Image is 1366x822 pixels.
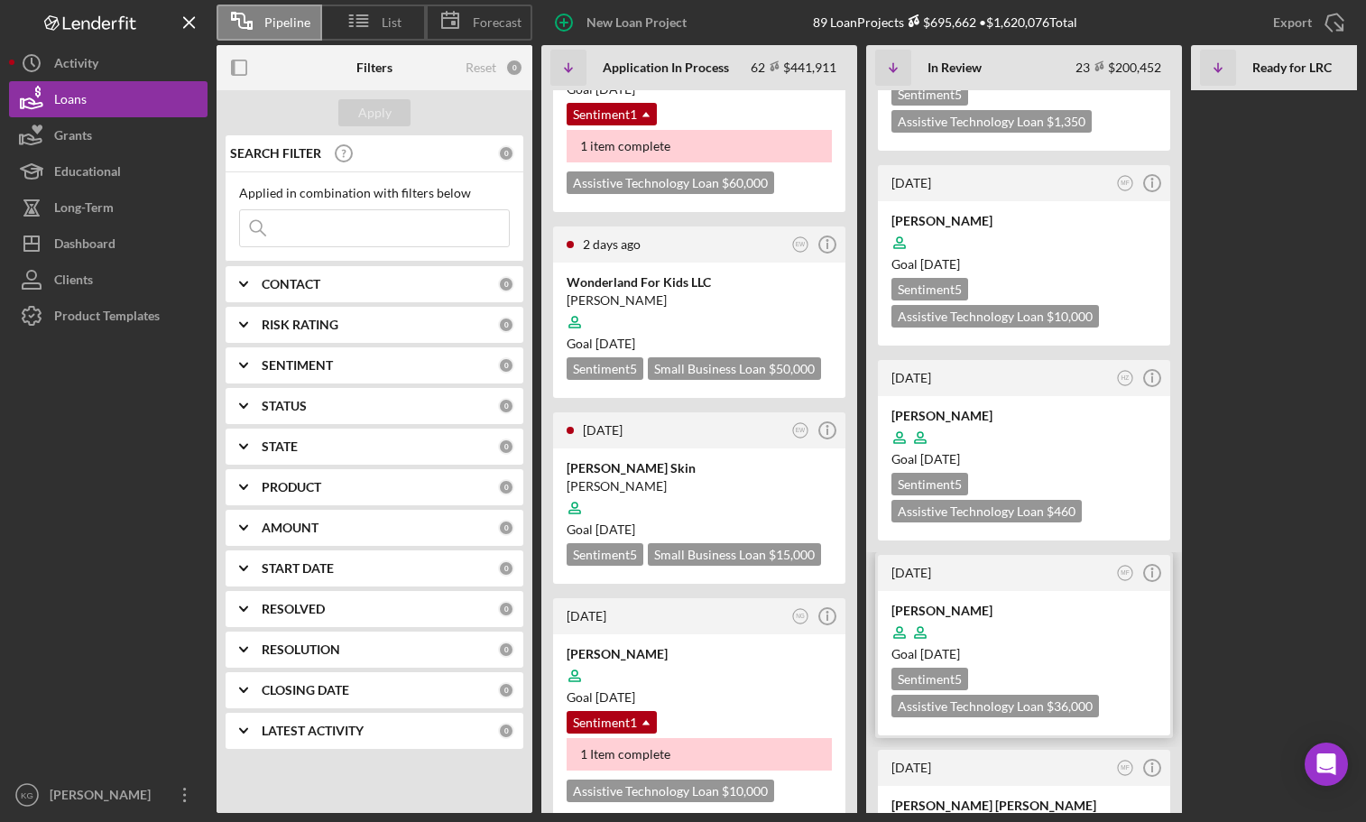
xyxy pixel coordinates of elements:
[722,175,768,190] span: $60,000
[789,419,813,443] button: EW
[1113,171,1138,196] button: MF
[382,15,401,30] span: List
[498,520,514,536] div: 0
[21,790,33,800] text: KG
[498,601,514,617] div: 0
[1113,561,1138,586] button: MF
[498,682,514,698] div: 0
[498,560,514,577] div: 0
[567,689,635,705] span: Goal
[722,783,768,799] span: $10,000
[262,683,349,697] b: CLOSING DATE
[648,357,821,380] div: Small Business Loan
[1047,114,1085,129] span: $1,350
[567,459,832,477] div: [PERSON_NAME] Skin
[891,451,960,466] span: Goal
[54,226,115,266] div: Dashboard
[891,797,1157,815] div: [PERSON_NAME] [PERSON_NAME]
[262,318,338,332] b: RISK RATING
[541,5,705,41] button: New Loan Project
[875,552,1173,738] a: [DATE]MF[PERSON_NAME]Goal [DATE]Sentiment5Assistive Technology Loan $36,000
[920,451,960,466] time: 10/31/2025
[473,15,521,30] span: Forecast
[891,305,1099,328] div: Assistive Technology Loan
[54,45,98,86] div: Activity
[338,99,411,126] button: Apply
[796,428,806,434] text: EW
[891,473,968,495] div: Sentiment 5
[891,565,931,580] time: 2025-10-04 00:42
[891,256,960,272] span: Goal
[9,189,208,226] button: Long-Term
[262,439,298,454] b: STATE
[891,407,1157,425] div: [PERSON_NAME]
[1121,180,1129,186] text: MF
[262,642,340,657] b: RESOLUTION
[9,81,208,117] button: Loans
[648,543,821,566] div: Small Business Loan
[567,608,606,623] time: 2025-10-03 22:43
[498,398,514,414] div: 0
[1252,60,1332,75] b: Ready for LRC
[769,361,815,376] span: $50,000
[239,186,510,200] div: Applied in combination with filters below
[1273,5,1312,41] div: Export
[1121,764,1129,771] text: MF
[891,175,931,190] time: 2025-10-05 05:03
[583,236,641,252] time: 2025-10-06 01:14
[9,117,208,153] button: Grants
[1113,756,1138,780] button: MF
[567,336,635,351] span: Goal
[1047,503,1075,519] span: $460
[891,83,968,106] div: Sentiment 5
[358,99,392,126] div: Apply
[9,298,208,334] button: Product Templates
[54,298,160,338] div: Product Templates
[9,777,208,813] button: KG[PERSON_NAME]
[891,695,1099,717] div: Assistive Technology Loan
[567,291,832,309] div: [PERSON_NAME]
[1305,743,1348,786] div: Open Intercom Messenger
[904,14,976,30] div: $695,662
[595,336,635,351] time: 11/19/2025
[789,233,813,257] button: EW
[45,777,162,817] div: [PERSON_NAME]
[567,522,635,537] span: Goal
[550,224,848,401] a: 2 days agoEWWonderland For Kids LLC[PERSON_NAME]Goal [DATE]Sentiment5Small Business Loan $50,000
[498,723,514,739] div: 0
[9,226,208,262] button: Dashboard
[262,399,307,413] b: STATUS
[54,81,87,122] div: Loans
[9,45,208,81] a: Activity
[891,646,960,661] span: Goal
[796,242,806,248] text: EW
[751,60,836,75] div: 62 $441,911
[875,357,1173,543] a: [DATE]HZ[PERSON_NAME]Goal [DATE]Sentiment5Assistive Technology Loan $460
[1121,569,1129,576] text: MF
[567,357,643,380] div: Sentiment 5
[498,642,514,658] div: 0
[567,103,657,125] div: Sentiment 1
[262,724,364,738] b: LATEST ACTIVITY
[498,357,514,374] div: 0
[9,262,208,298] button: Clients
[920,646,960,661] time: 10/26/2025
[796,614,805,620] text: NG
[891,278,968,300] div: Sentiment 5
[262,277,320,291] b: CONTACT
[891,500,1082,522] div: Assistive Technology Loan
[920,256,960,272] time: 11/05/2025
[262,602,325,616] b: RESOLVED
[262,561,334,576] b: START DATE
[567,130,832,162] div: 1 item complete
[595,522,635,537] time: 11/15/2025
[567,543,643,566] div: Sentiment 5
[262,358,333,373] b: SENTIMENT
[498,439,514,455] div: 0
[567,738,832,771] div: 1 Item complete
[1047,698,1093,714] span: $36,000
[928,60,982,75] b: In Review
[875,162,1173,348] a: [DATE]MF[PERSON_NAME]Goal [DATE]Sentiment5Assistive Technology Loan $10,000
